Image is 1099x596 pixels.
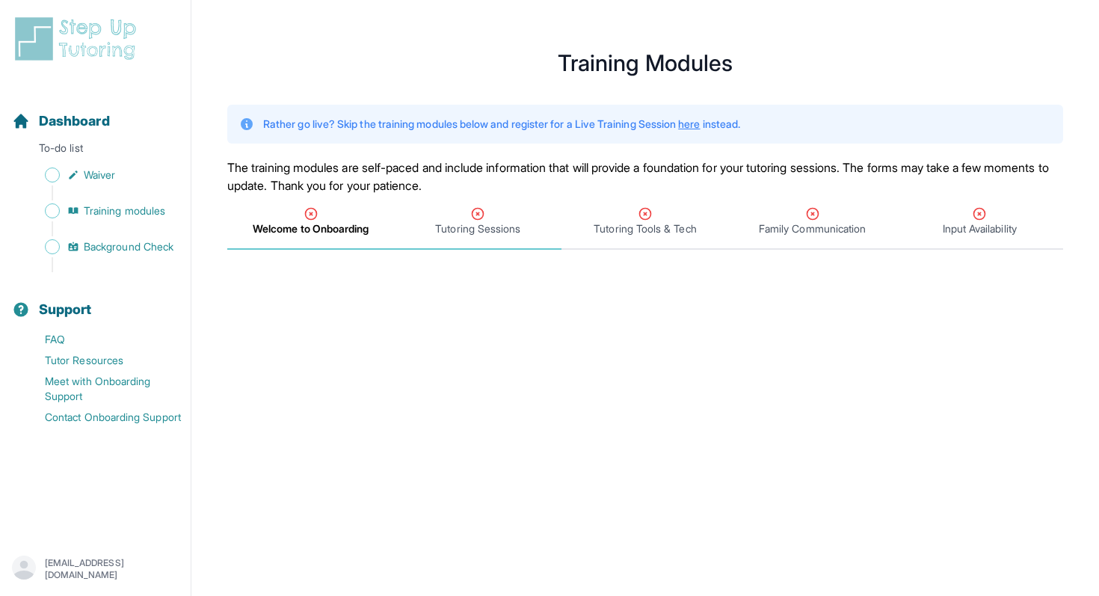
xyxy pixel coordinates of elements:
button: [EMAIL_ADDRESS][DOMAIN_NAME] [12,556,179,583]
p: The training modules are self-paced and include information that will provide a foundation for yo... [227,159,1063,194]
span: Training modules [84,203,165,218]
a: FAQ [12,329,191,350]
img: logo [12,15,145,63]
p: To-do list [6,141,185,162]
a: Training modules [12,200,191,221]
span: Tutoring Sessions [435,221,520,236]
span: Welcome to Onboarding [253,221,369,236]
span: Support [39,299,92,320]
a: Waiver [12,165,191,185]
a: here [678,117,700,130]
span: Tutoring Tools & Tech [594,221,696,236]
nav: Tabs [227,194,1063,250]
span: Family Communication [759,221,866,236]
a: Tutor Resources [12,350,191,371]
button: Support [6,275,185,326]
a: Background Check [12,236,191,257]
p: Rather go live? Skip the training modules below and register for a Live Training Session instead. [263,117,740,132]
span: Waiver [84,168,115,182]
a: Contact Onboarding Support [12,407,191,428]
h1: Training Modules [227,54,1063,72]
span: Background Check [84,239,173,254]
p: [EMAIL_ADDRESS][DOMAIN_NAME] [45,557,179,581]
a: Dashboard [12,111,110,132]
span: Dashboard [39,111,110,132]
button: Dashboard [6,87,185,138]
a: Meet with Onboarding Support [12,371,191,407]
span: Input Availability [943,221,1017,236]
